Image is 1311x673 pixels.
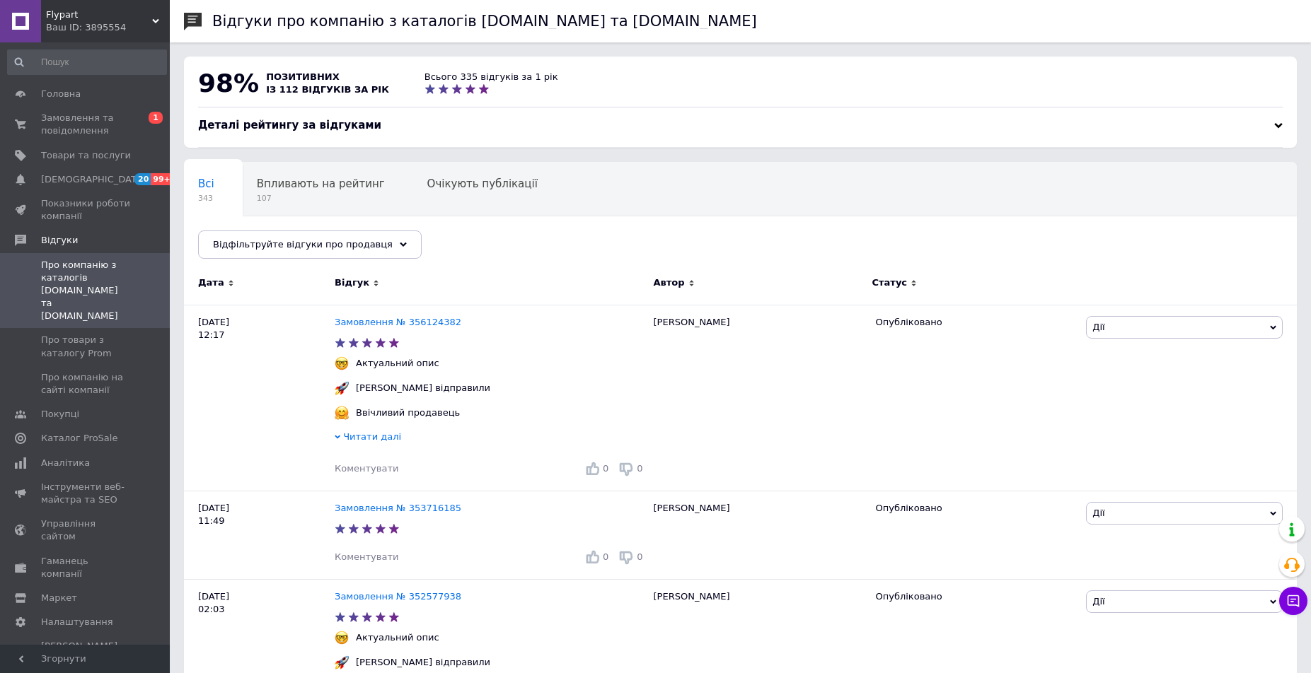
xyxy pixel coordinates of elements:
div: Опубліковано [876,590,1076,603]
span: Інструменти веб-майстра та SEO [41,481,131,506]
span: Flypart [46,8,152,21]
span: Гаманець компанії [41,555,131,580]
span: Товари та послуги [41,149,131,162]
div: [PERSON_NAME] відправили [352,656,494,669]
div: Актуальний опис [352,357,443,370]
div: Всього 335 відгуків за 1 рік [425,71,558,83]
span: Впливають на рейтинг [257,177,385,190]
span: Відгук [335,276,369,289]
span: 0 [603,463,608,474]
span: 1 [149,112,163,124]
span: 0 [603,551,608,562]
div: Коментувати [335,462,398,475]
span: 99+ [151,173,174,185]
img: :nerd_face: [335,356,349,370]
div: [DATE] 12:17 [184,305,335,491]
div: [PERSON_NAME] [647,491,869,580]
div: [PERSON_NAME] [647,305,869,491]
span: Замовлення та повідомлення [41,112,131,137]
span: Коментувати [335,551,398,562]
div: [DATE] 11:49 [184,491,335,580]
div: Ввічливий продавець [352,406,463,419]
span: Очікують публікації [427,177,538,190]
span: Статус [872,276,908,289]
h1: Відгуки про компанію з каталогів [DOMAIN_NAME] та [DOMAIN_NAME] [212,13,757,30]
span: 107 [257,193,385,204]
span: Каталог ProSale [41,432,117,445]
span: Про компанію з каталогів [DOMAIN_NAME] та [DOMAIN_NAME] [41,259,131,323]
div: Деталі рейтингу за відгуками [198,118,1283,133]
a: Замовлення № 352577938 [335,591,461,602]
span: Налаштування [41,616,113,628]
span: Про товари з каталогу Prom [41,334,131,359]
a: Замовлення № 356124382 [335,317,461,327]
input: Пошук [7,49,167,75]
a: Замовлення № 353716185 [335,503,461,513]
span: Маркет [41,592,77,604]
span: Відгуки [41,234,78,247]
span: Коментувати [335,463,398,474]
span: 20 [134,173,151,185]
div: Опубліковано [876,502,1076,515]
span: 98% [198,69,259,98]
img: :rocket: [335,655,349,669]
span: Дії [1092,322,1104,332]
span: Читати далі [343,431,401,442]
div: Читати далі [335,431,646,447]
div: Ваш ID: 3895554 [46,21,170,34]
span: [DEMOGRAPHIC_DATA] [41,173,146,186]
div: Опубліковані без коментаря [184,216,370,270]
span: Деталі рейтингу за відгуками [198,119,381,131]
span: Покупці [41,408,79,421]
span: Дії [1092,596,1104,607]
span: Управління сайтом [41,517,131,543]
span: Дата [198,276,224,289]
div: Коментувати [335,551,398,563]
div: Актуальний опис [352,631,443,644]
span: 0 [637,463,642,474]
div: [PERSON_NAME] відправили [352,382,494,394]
button: Чат з покупцем [1279,587,1307,615]
span: Опубліковані без комен... [198,231,342,244]
span: 343 [198,193,214,204]
span: 0 [637,551,642,562]
span: Аналітика [41,457,90,469]
img: :nerd_face: [335,631,349,645]
img: :hugging_face: [335,406,349,420]
span: Про компанію на сайті компанії [41,371,131,397]
span: позитивних [266,71,340,82]
span: із 112 відгуків за рік [266,84,389,95]
span: Всі [198,177,214,190]
span: Показники роботи компанії [41,197,131,223]
span: Дії [1092,508,1104,518]
span: Автор [654,276,685,289]
span: Головна [41,88,81,100]
span: Відфільтруйте відгуки про продавця [213,239,393,250]
div: Опубліковано [876,316,1076,329]
img: :rocket: [335,381,349,395]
